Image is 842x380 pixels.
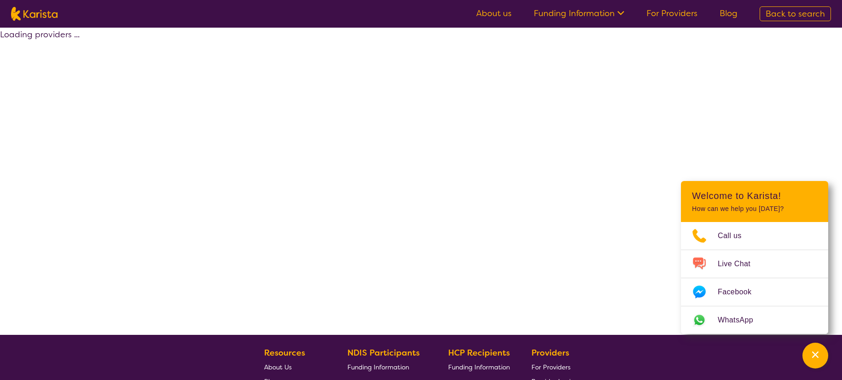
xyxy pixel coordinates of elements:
span: Facebook [718,285,762,299]
h2: Welcome to Karista! [692,190,817,201]
a: Funding Information [534,8,624,19]
span: Call us [718,229,753,243]
a: About us [476,8,512,19]
a: Back to search [760,6,831,21]
span: Funding Information [347,363,409,371]
div: Channel Menu [681,181,828,334]
a: Web link opens in a new tab. [681,306,828,334]
span: For Providers [531,363,571,371]
button: Channel Menu [802,343,828,368]
a: Funding Information [448,360,510,374]
span: Funding Information [448,363,510,371]
span: Live Chat [718,257,761,271]
span: WhatsApp [718,313,764,327]
a: About Us [264,360,326,374]
b: NDIS Participants [347,347,420,358]
p: How can we help you [DATE]? [692,205,817,213]
b: Resources [264,347,305,358]
a: For Providers [646,8,698,19]
b: Providers [531,347,569,358]
span: Back to search [766,8,825,19]
a: For Providers [531,360,574,374]
span: About Us [264,363,292,371]
a: Funding Information [347,360,427,374]
ul: Choose channel [681,222,828,334]
b: HCP Recipients [448,347,510,358]
a: Blog [720,8,738,19]
img: Karista logo [11,7,58,21]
